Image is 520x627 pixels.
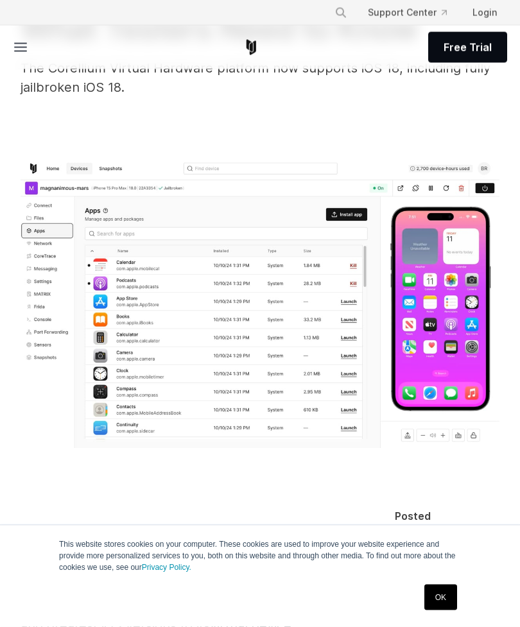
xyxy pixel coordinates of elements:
p: This website stores cookies on your computer. These cookies are used to improve your website expe... [59,538,461,573]
div: Navigation Menu [324,1,507,24]
button: Search [329,1,352,24]
a: Free Trial [428,32,507,63]
a: Support Center [358,1,457,24]
div: Posted [395,510,499,523]
a: Privacy Policy. [142,563,191,572]
span: Free Trial [444,40,492,55]
img: iOS 18 Full Screenshot-1 [21,159,499,449]
a: Login [462,1,507,24]
a: OK [424,585,457,610]
a: Corellium Home [243,40,259,55]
